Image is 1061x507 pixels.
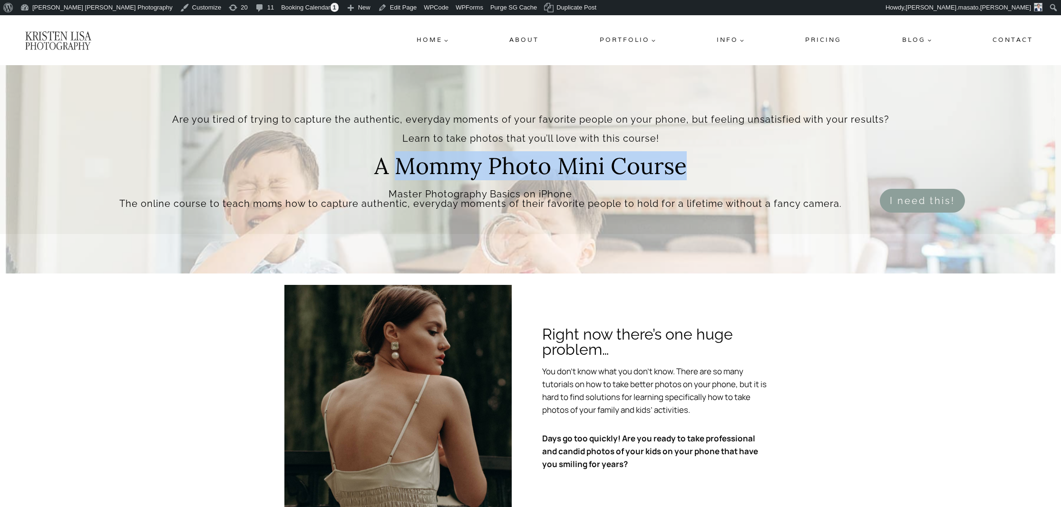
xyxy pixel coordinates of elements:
[374,155,687,189] h2: A Mommy Photo Mini Course
[413,31,1037,49] nav: Primary Navigation
[15,25,23,32] img: website_grey.svg
[989,31,1037,49] a: Contact
[542,365,769,417] p: You don’t know what you don’t know. There are so many tutorials on how to take better photos on y...
[149,115,912,143] h3: Are you tired of trying to capture the authentic, everyday moments of your favorite people on you...
[596,31,660,49] button: Child menu of Portfolio
[713,31,748,49] button: Child menu of Info
[24,30,92,50] img: Kristen Lisa Photography
[905,4,1031,11] span: [PERSON_NAME].masato.[PERSON_NAME]
[15,15,23,23] img: logo_orange.svg
[27,15,47,23] div: v 4.0.25
[890,193,955,208] span: I need this!
[801,31,845,49] a: Pricing
[331,3,339,12] span: 1
[26,55,33,63] img: tab_domain_overview_orange.svg
[898,31,935,49] button: Child menu of Blog
[97,189,865,212] h3: Master Photography Basics on iPhone The online course to teach moms how to capture authentic, eve...
[413,31,452,49] button: Child menu of Home
[95,55,102,63] img: tab_keywords_by_traffic_grey.svg
[105,56,160,62] div: Keywords by Traffic
[506,31,543,49] a: About
[542,327,769,357] h3: Right now there’s one huge problem…
[25,25,105,32] div: Domain: [DOMAIN_NAME]
[36,56,85,62] div: Domain Overview
[542,433,758,469] strong: Days go too quickly! Are you ready to take professional and candid photos of your kids on your ph...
